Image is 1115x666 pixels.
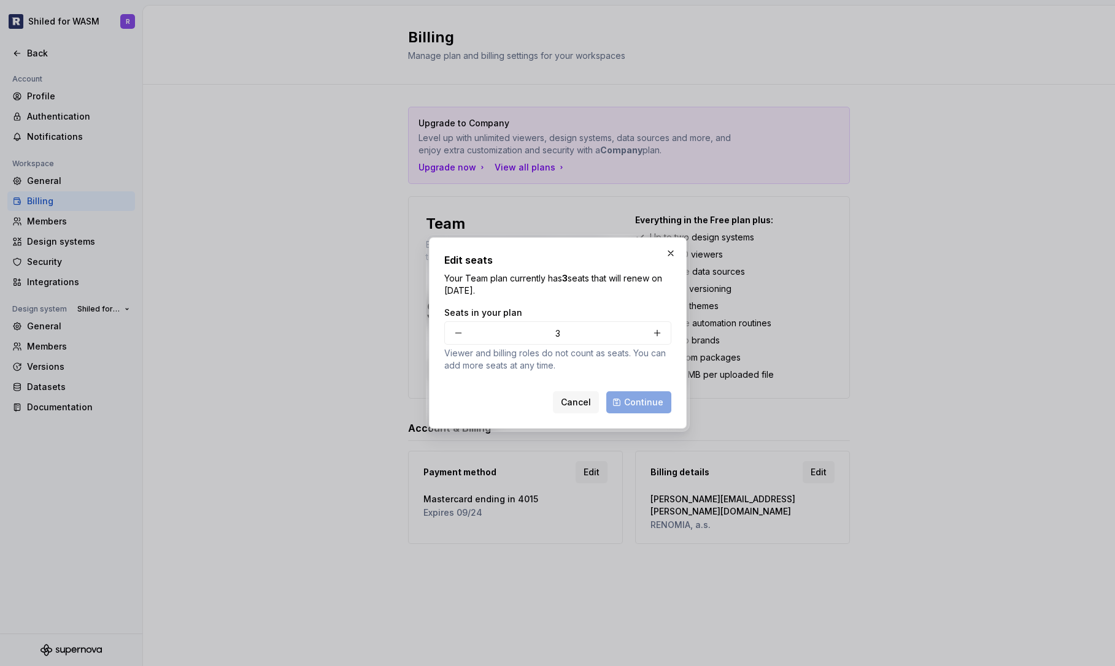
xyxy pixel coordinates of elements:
[561,396,591,408] span: Cancel
[444,347,671,372] p: Viewer and billing roles do not count as seats. You can add more seats at any time.
[553,391,599,413] button: Cancel
[444,253,671,267] h2: Edit seats
[444,272,671,297] p: Your Team plan currently has seats that will renew on [DATE].
[562,273,568,283] b: 3
[444,307,522,319] label: Seats in your plan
